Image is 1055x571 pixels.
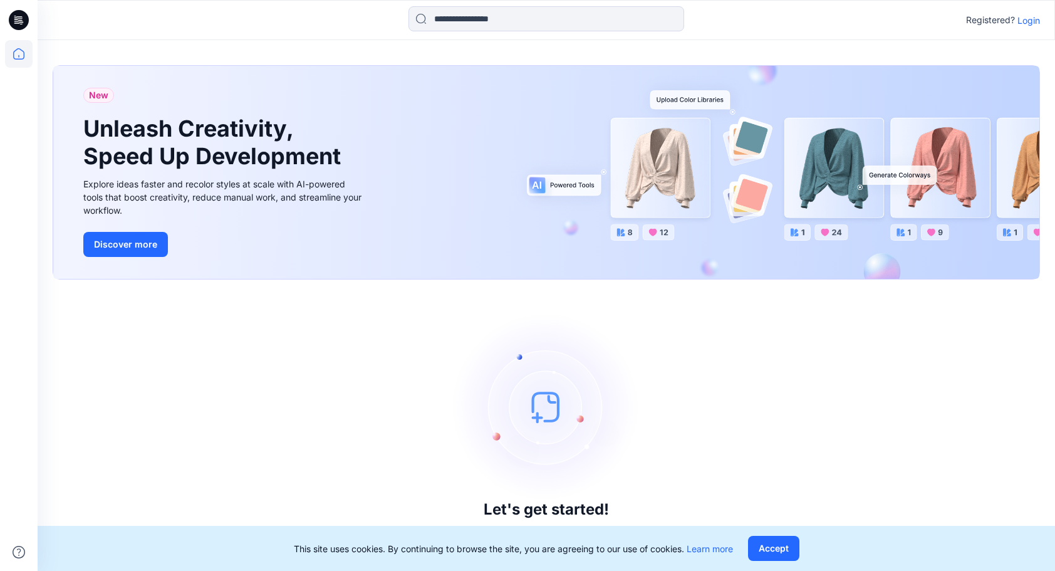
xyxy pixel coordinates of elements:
[484,501,609,518] h3: Let's get started!
[687,543,733,554] a: Learn more
[452,313,640,501] img: empty-state-image.svg
[294,542,733,555] p: This site uses cookies. By continuing to browse the site, you are agreeing to our use of cookies.
[89,88,108,103] span: New
[83,115,346,169] h1: Unleash Creativity, Speed Up Development
[966,13,1015,28] p: Registered?
[83,232,365,257] a: Discover more
[444,523,648,538] p: Click New to add a style or create a folder.
[83,177,365,217] div: Explore ideas faster and recolor styles at scale with AI-powered tools that boost creativity, red...
[748,536,799,561] button: Accept
[1017,14,1040,27] p: Login
[83,232,168,257] button: Discover more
